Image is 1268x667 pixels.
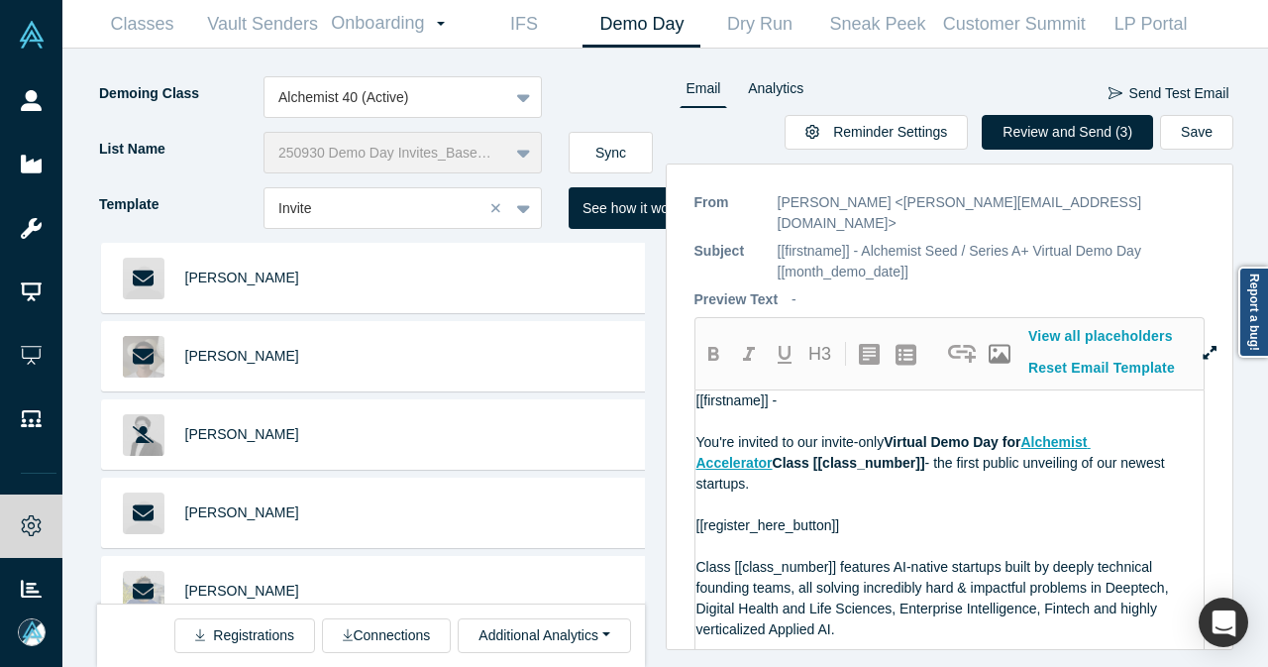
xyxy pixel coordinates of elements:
[97,187,264,222] label: Template
[982,115,1153,150] button: Review and Send (3)
[97,76,264,111] label: Demoing Class
[569,132,653,173] button: Sync
[185,348,299,364] a: [PERSON_NAME]
[458,618,630,653] button: Additional Analytics
[778,241,1206,282] p: [[firstname]] - Alchemist Seed / Series A+ Virtual Demo Day [[month_demo_date]]
[185,426,299,442] a: [PERSON_NAME]
[773,455,925,471] span: Class [[class_number]]
[322,618,451,653] button: Connections
[1017,319,1185,354] button: View all placeholders
[1017,351,1187,386] button: Reset Email Template
[818,1,936,48] a: Sneak Peek
[778,192,1206,234] p: [PERSON_NAME] <[PERSON_NAME][EMAIL_ADDRESS][DOMAIN_NAME]>
[185,270,299,285] a: [PERSON_NAME]
[680,76,728,108] a: Email
[696,517,840,533] span: [[register_here_button]]
[174,618,315,653] button: Registrations
[792,289,796,310] p: -
[18,618,46,646] img: Mia Scott's Account
[936,1,1092,48] a: Customer Summit
[185,504,299,520] a: [PERSON_NAME]
[802,337,838,371] button: H3
[185,583,299,599] a: [PERSON_NAME]
[18,21,46,49] img: Alchemist Vault Logo
[1160,115,1233,150] button: Save
[569,187,701,229] button: See how it works
[201,1,324,48] a: Vault Senders
[694,192,764,234] p: From
[694,289,779,310] p: Preview Text
[97,132,264,167] label: List Name
[696,455,1169,492] span: - the first public unveiling of our newest startups.
[465,1,582,48] a: IFS
[582,1,700,48] a: Demo Day
[1238,267,1268,358] a: Report a bug!
[785,115,968,150] button: Reminder Settings
[884,434,1020,450] span: Virtual Demo Day for
[324,1,465,47] a: Onboarding
[700,1,818,48] a: Dry Run
[1092,1,1210,48] a: LP Portal
[694,241,764,282] p: Subject
[696,434,885,450] span: You're invited to our invite-only
[1108,76,1230,111] button: Send Test Email
[696,392,778,408] span: [[firstname]] -
[889,337,924,371] button: create uolbg-list-item
[696,559,1173,637] span: Class [[class_number]] features AI-native startups built by deeply technical founding teams, all ...
[83,1,201,48] a: Classes
[741,76,810,108] a: Analytics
